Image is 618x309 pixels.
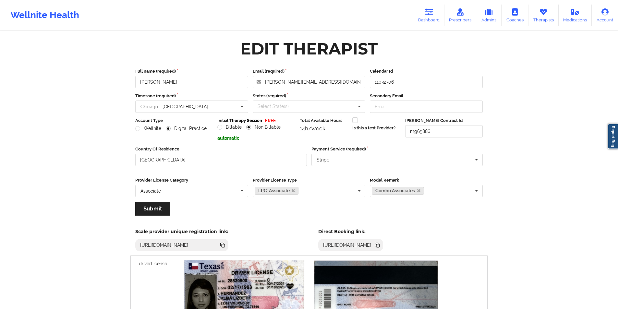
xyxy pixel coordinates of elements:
div: Edit Therapist [240,39,378,59]
label: States (required) [253,93,366,99]
label: Account Type [135,117,213,124]
label: Payment Service (required) [311,146,483,152]
a: Account [592,5,618,26]
input: Email address [253,76,366,88]
input: Calendar Id [370,76,483,88]
div: Associate [140,189,161,193]
label: Provider License Type [253,177,366,184]
a: LPC-Associate [255,187,299,195]
label: Wellnite [135,126,161,131]
label: Email (required) [253,68,366,75]
h5: Scale provider unique registration link: [135,229,228,234]
a: Therapists [528,5,559,26]
input: Full name [135,76,248,88]
div: 14h/week [300,125,348,132]
a: Report Bug [608,124,618,149]
div: Chicago - [GEOGRAPHIC_DATA] [140,104,208,109]
a: Medications [559,5,592,26]
label: Provider License Category [135,177,248,184]
label: Country Of Residence [135,146,307,152]
a: Combo Associates [372,187,424,195]
input: Deel Contract Id [405,125,483,137]
a: Dashboard [413,5,444,26]
input: Email [370,101,483,113]
label: Timezone (required) [135,93,248,99]
label: Total Available Hours [300,117,348,124]
p: automatic [217,135,295,141]
label: [PERSON_NAME] Contract Id [405,117,483,124]
div: [URL][DOMAIN_NAME] [321,242,374,248]
label: Model Remark [370,177,483,184]
label: Digital Practice [166,126,207,131]
label: Calendar Id [370,68,483,75]
label: Full name (required) [135,68,248,75]
label: Secondary Email [370,93,483,99]
div: [URL][DOMAIN_NAME] [138,242,191,248]
button: Submit [135,202,170,216]
h5: Direct Booking link: [318,229,383,234]
label: Is this a test Provider? [352,125,395,131]
label: Initial Therapy Session [217,117,262,124]
a: Coaches [502,5,528,26]
label: Billable [217,125,242,130]
div: Stripe [317,158,329,162]
label: Non Billable [246,125,281,130]
a: Admins [476,5,502,26]
div: Select State(s) [256,103,298,110]
p: FREE [265,117,276,124]
a: Prescribers [444,5,477,26]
